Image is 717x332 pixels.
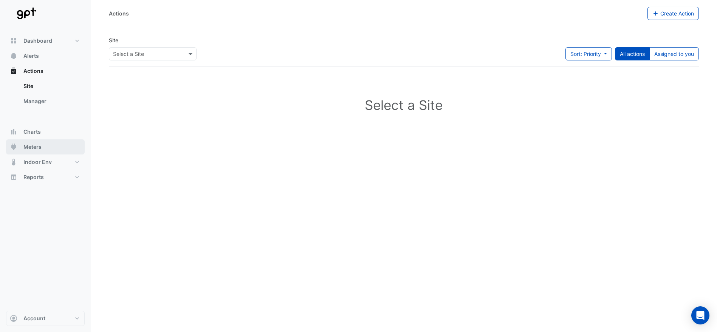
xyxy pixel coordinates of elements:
[109,9,129,17] div: Actions
[570,51,601,57] span: Sort: Priority
[6,154,85,170] button: Indoor Env
[647,7,699,20] button: Create Action
[109,36,118,44] label: Site
[10,128,17,136] app-icon: Charts
[9,6,43,21] img: Company Logo
[10,37,17,45] app-icon: Dashboard
[10,173,17,181] app-icon: Reports
[17,94,85,109] a: Manager
[23,315,45,322] span: Account
[23,173,44,181] span: Reports
[6,79,85,112] div: Actions
[565,47,612,60] button: Sort: Priority
[17,79,85,94] a: Site
[10,52,17,60] app-icon: Alerts
[6,33,85,48] button: Dashboard
[23,143,42,151] span: Meters
[6,124,85,139] button: Charts
[23,128,41,136] span: Charts
[6,170,85,185] button: Reports
[6,311,85,326] button: Account
[660,10,694,17] span: Create Action
[691,306,709,324] div: Open Intercom Messenger
[23,37,52,45] span: Dashboard
[6,48,85,63] button: Alerts
[121,97,687,113] h1: Select a Site
[615,47,650,60] button: All actions
[6,139,85,154] button: Meters
[23,67,43,75] span: Actions
[10,158,17,166] app-icon: Indoor Env
[10,143,17,151] app-icon: Meters
[23,52,39,60] span: Alerts
[10,67,17,75] app-icon: Actions
[649,47,699,60] button: Assigned to you
[23,158,52,166] span: Indoor Env
[6,63,85,79] button: Actions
